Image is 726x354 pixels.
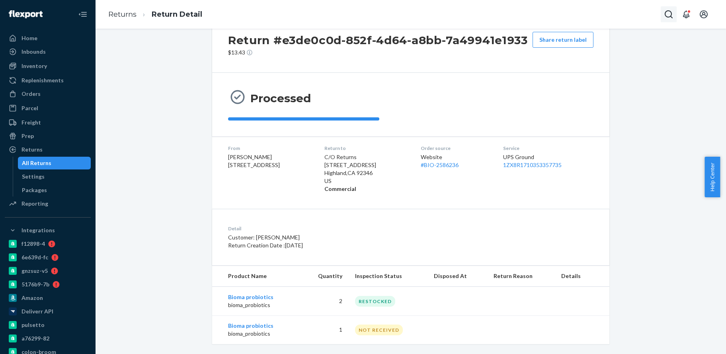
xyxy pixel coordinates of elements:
span: [PERSON_NAME] [STREET_ADDRESS] [228,154,280,168]
th: Inspection Status [349,266,427,287]
div: Deliverr API [21,307,53,315]
a: Bioma probiotics [228,322,273,329]
th: Quantity [301,266,349,287]
span: UPS Ground [503,154,534,160]
th: Return Reason [487,266,555,287]
a: Replenishments [5,74,91,87]
button: Open notifications [678,6,694,22]
a: Inbounds [5,45,91,58]
div: a76299-82 [21,335,49,342]
p: US [324,177,408,185]
p: [STREET_ADDRESS] [324,161,408,169]
a: 6e639d-fc [5,251,91,264]
strong: Commercial [324,185,356,192]
a: All Returns [18,157,91,169]
td: 2 [301,287,349,316]
a: Deliverr API [5,305,91,318]
a: Settings [18,170,91,183]
a: Orders [5,88,91,100]
td: 1 [301,315,349,344]
a: Home [5,32,91,45]
a: Return Detail [152,10,202,19]
a: #BIO-2586236 [421,161,459,168]
a: Amazon [5,292,91,304]
p: $13.43 [228,49,528,56]
div: Prep [21,132,34,140]
div: gnzsuz-v5 [21,267,48,275]
div: Freight [21,119,41,126]
a: Returns [108,10,137,19]
a: Packages [18,184,91,196]
div: pulsetto [21,321,45,329]
h2: Return #e3de0c0d-852f-4d64-a8bb-7a49941e1933 [228,32,528,49]
div: Amazon [21,294,43,302]
div: Orders [21,90,41,98]
dt: Detail [228,225,448,232]
div: All Returns [22,159,51,167]
a: Returns [5,143,91,156]
ol: breadcrumbs [102,3,209,26]
div: 6e639d-fc [21,253,48,261]
div: Replenishments [21,76,64,84]
th: Product Name [212,266,301,287]
button: Close Navigation [75,6,91,22]
p: bioma_probiotics [228,301,294,309]
div: Parcel [21,104,38,112]
div: NOT RECEIVED [355,325,403,335]
img: Flexport logo [9,10,43,18]
dt: Return to [324,145,408,152]
p: Highland , CA 92346 [324,169,408,177]
button: Share return label [533,32,593,48]
div: Integrations [21,226,55,234]
div: f12898-4 [21,240,45,248]
div: Home [21,34,37,42]
dt: From [228,145,312,152]
p: Return Creation Date : [DATE] [228,241,448,249]
div: Website [421,153,490,169]
a: 5176b9-7b [5,278,91,291]
div: Inbounds [21,48,46,56]
div: RESTOCKED [355,296,395,307]
a: Reporting [5,197,91,210]
th: Disposed At [427,266,487,287]
a: Inventory [5,60,91,72]
div: Reporting [21,200,48,208]
a: Bioma probiotics [228,294,273,300]
div: Packages [22,186,47,194]
button: Integrations [5,224,91,237]
dt: Order source [421,145,490,152]
div: Inventory [21,62,47,70]
a: Parcel [5,102,91,115]
div: 5176b9-7b [21,280,49,288]
p: bioma_probiotics [228,330,294,338]
button: Open Search Box [661,6,677,22]
button: Open account menu [696,6,712,22]
a: pulsetto [5,319,91,331]
th: Details [555,266,609,287]
dt: Service [503,145,593,152]
a: Prep [5,130,91,142]
p: C/O Returns [324,153,408,161]
div: Returns [21,146,43,154]
a: 1ZX8R1710353357735 [503,161,562,168]
a: f12898-4 [5,237,91,250]
div: Settings [22,173,45,181]
a: Freight [5,116,91,129]
a: gnzsuz-v5 [5,265,91,277]
p: Customer: [PERSON_NAME] [228,233,448,241]
a: a76299-82 [5,332,91,345]
h3: Processed [250,91,311,105]
button: Help Center [705,157,720,197]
